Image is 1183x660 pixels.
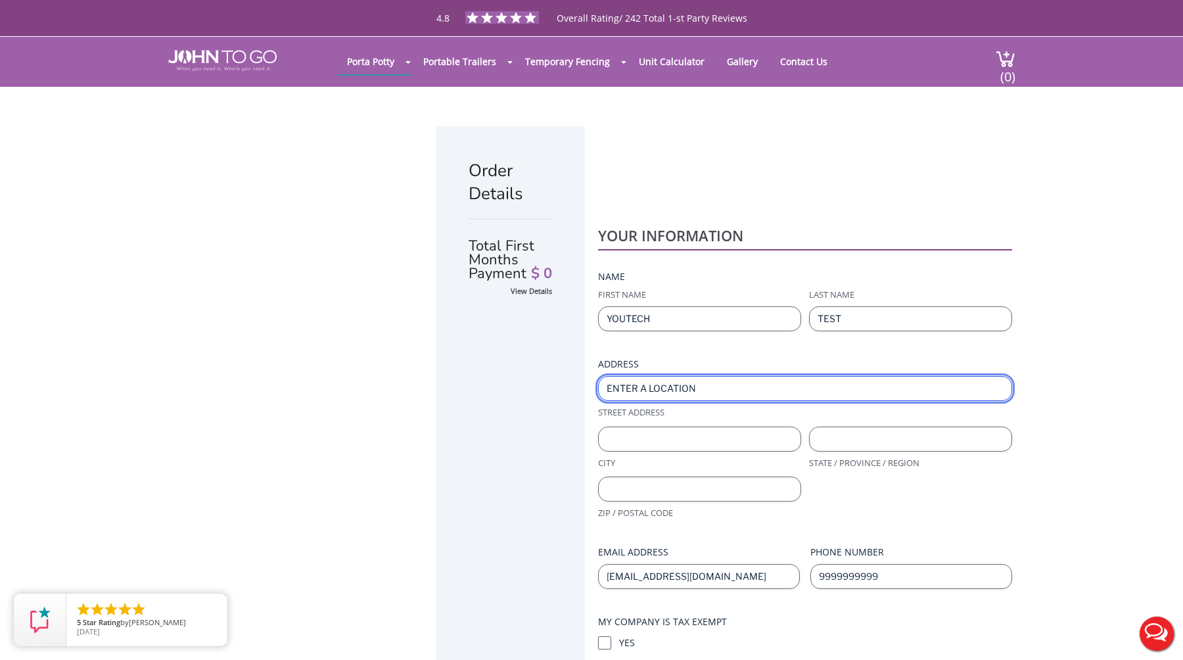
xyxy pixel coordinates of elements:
label: Yes [619,636,1012,649]
img: JOHN to go [168,50,277,71]
label: City [598,457,801,469]
span: [DATE] [77,626,100,636]
span: $ 0 [531,267,552,281]
label: Street Address [598,406,1012,419]
span: by [77,619,217,628]
div: Total First Months Payment [469,218,552,284]
a: View Details [511,286,552,296]
h1: Order Details [469,159,552,205]
input: Enter a location [598,376,1012,401]
span: Overall Rating/ 242 Total 1-st Party Reviews [557,12,747,51]
a: Porta Potty [337,49,404,74]
a: Contact Us [770,49,837,74]
legend: My Company Is Tax Exempt [598,615,727,628]
legend: Name [598,270,625,283]
span: [PERSON_NAME] [129,617,186,627]
h2: YOUR INFORMATION [598,228,1012,243]
button: Live Chat [1130,607,1183,660]
li:  [131,601,147,617]
label: State / Province / Region [809,457,1012,469]
label: Last Name [809,289,1012,301]
li:  [76,601,91,617]
span: Star Rating [83,617,120,627]
span: 4.8 [436,12,450,24]
img: cart a [996,50,1015,68]
a: Unit Calculator [629,49,714,74]
span: 5 [77,617,81,627]
li:  [103,601,119,617]
label: Email Address [598,546,800,559]
span: (0) [1000,57,1015,85]
li:  [117,601,133,617]
a: Temporary Fencing [515,49,620,74]
img: Review Rating [27,607,53,633]
label: Phone Number [810,546,1012,559]
label: First Name [598,289,801,301]
label: ZIP / Postal Code [598,507,801,519]
legend: Address [598,358,639,371]
a: Portable Trailers [413,49,506,74]
a: Gallery [717,49,768,74]
li:  [89,601,105,617]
